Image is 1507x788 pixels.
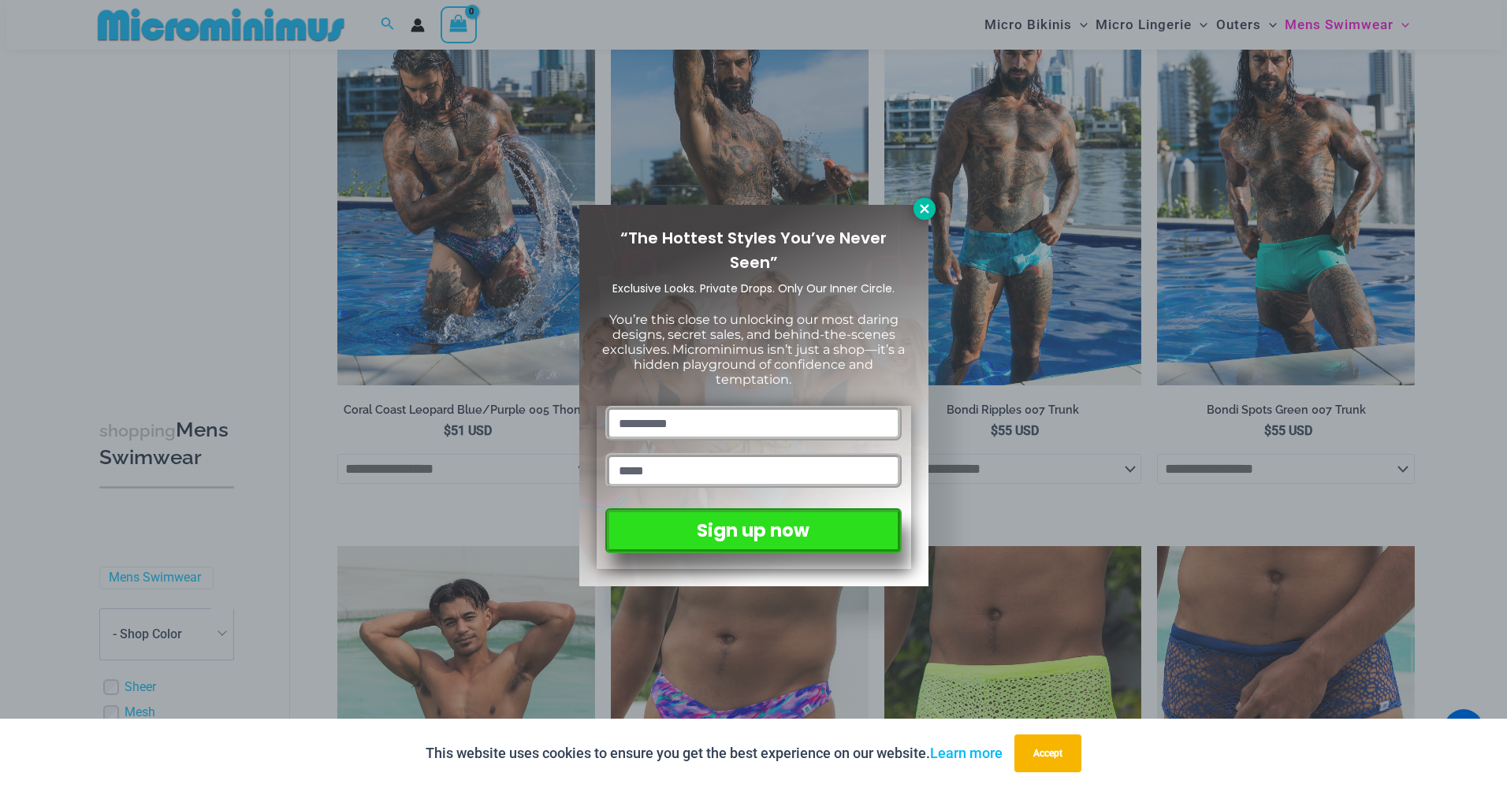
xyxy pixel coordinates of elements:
[426,742,1003,765] p: This website uses cookies to ensure you get the best experience on our website.
[620,227,887,273] span: “The Hottest Styles You’ve Never Seen”
[914,198,936,220] button: Close
[605,508,901,553] button: Sign up now
[1014,734,1081,772] button: Accept
[602,312,905,388] span: You’re this close to unlocking our most daring designs, secret sales, and behind-the-scenes exclu...
[612,281,895,296] span: Exclusive Looks. Private Drops. Only Our Inner Circle.
[930,745,1003,761] a: Learn more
